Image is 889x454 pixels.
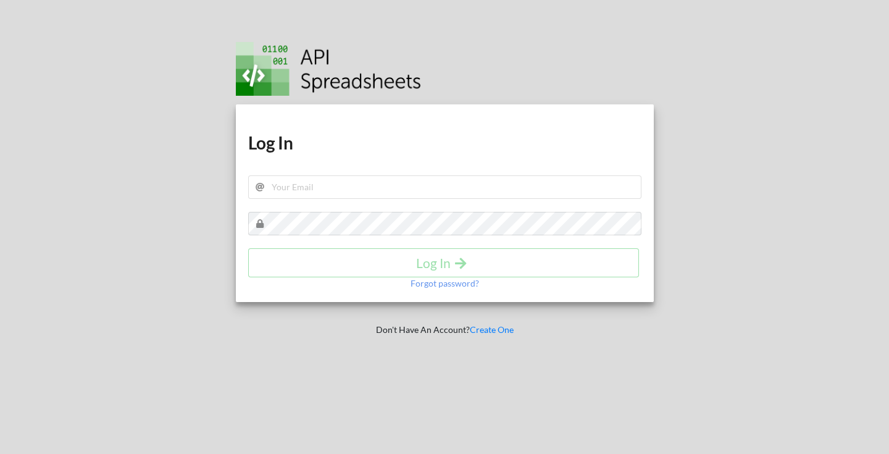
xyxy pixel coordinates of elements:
img: Logo.png [236,42,421,96]
h1: Log In [248,132,641,154]
p: Don't Have An Account? [227,324,662,336]
p: Forgot password? [411,277,479,290]
a: Create One [470,324,514,335]
input: Your Email [248,175,641,199]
